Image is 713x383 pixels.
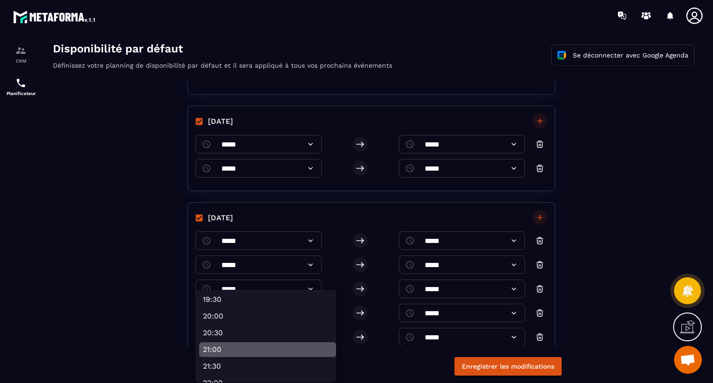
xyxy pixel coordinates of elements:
li: 19:30 [156,252,292,267]
li: 21:00 [156,302,292,317]
img: scheduler [15,77,26,89]
li: 22:00 [156,335,292,350]
li: 21:30 [156,319,292,333]
li: 20:30 [156,285,292,300]
a: formationformationCRM [2,38,39,70]
p: CRM [2,58,39,64]
li: 20:00 [156,268,292,283]
img: formation [15,45,26,56]
a: schedulerschedulerPlanificateur [2,70,39,103]
p: Planificateur [2,91,39,96]
a: Ouvrir le chat [674,346,702,374]
img: logo [13,8,97,25]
